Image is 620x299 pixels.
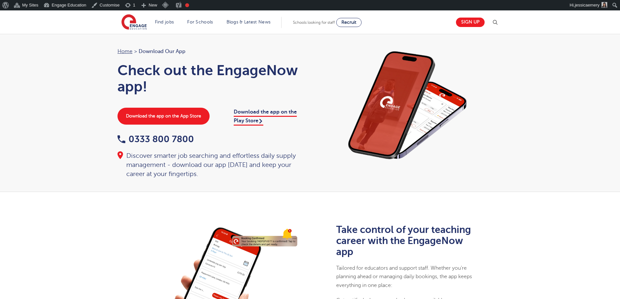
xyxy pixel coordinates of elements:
[234,109,297,125] a: Download the app on the Play Store
[293,20,335,25] span: Schools looking for staff
[117,47,304,56] nav: breadcrumb
[187,20,213,24] a: For Schools
[117,48,132,54] a: Home
[117,151,304,179] div: Discover smarter job searching and effortless daily supply management - download our app [DATE] a...
[336,224,471,257] b: Take control of your teaching career with the EngageNow app
[336,265,472,288] span: Tailored for educators and support staff. Whether you’re planning ahead or managing daily booking...
[117,134,194,144] a: 0333 800 7800
[575,3,599,7] span: jessicaemery
[117,108,210,125] a: Download the app on the App Store
[336,18,362,27] a: Recruit
[227,20,271,24] a: Blogs & Latest News
[117,62,304,95] h1: Check out the EngageNow app!
[341,20,356,25] span: Recruit
[121,14,147,31] img: Engage Education
[456,18,485,27] a: Sign up
[134,48,137,54] span: >
[185,3,189,7] div: Focus keyphrase not set
[139,47,186,56] span: Download our app
[155,20,174,24] a: Find jobs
